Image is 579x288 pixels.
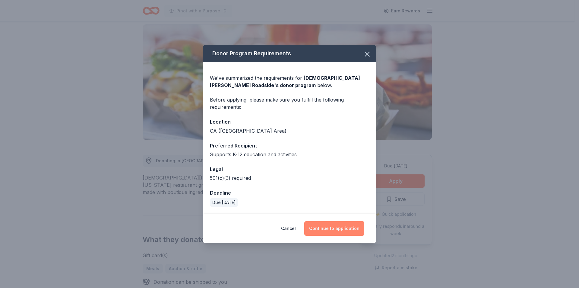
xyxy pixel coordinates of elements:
div: CA ([GEOGRAPHIC_DATA] Area) [210,127,369,134]
div: Deadline [210,189,369,197]
div: Location [210,118,369,126]
button: Continue to application [304,221,364,236]
div: Supports K-12 education and activities [210,151,369,158]
div: Due [DATE] [210,198,238,207]
button: Cancel [281,221,296,236]
div: We've summarized the requirements for below. [210,74,369,89]
div: Donor Program Requirements [203,45,376,62]
div: Preferred Recipient [210,142,369,150]
div: 501(c)(3) required [210,174,369,182]
div: Before applying, please make sure you fulfill the following requirements: [210,96,369,111]
div: Legal [210,165,369,173]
